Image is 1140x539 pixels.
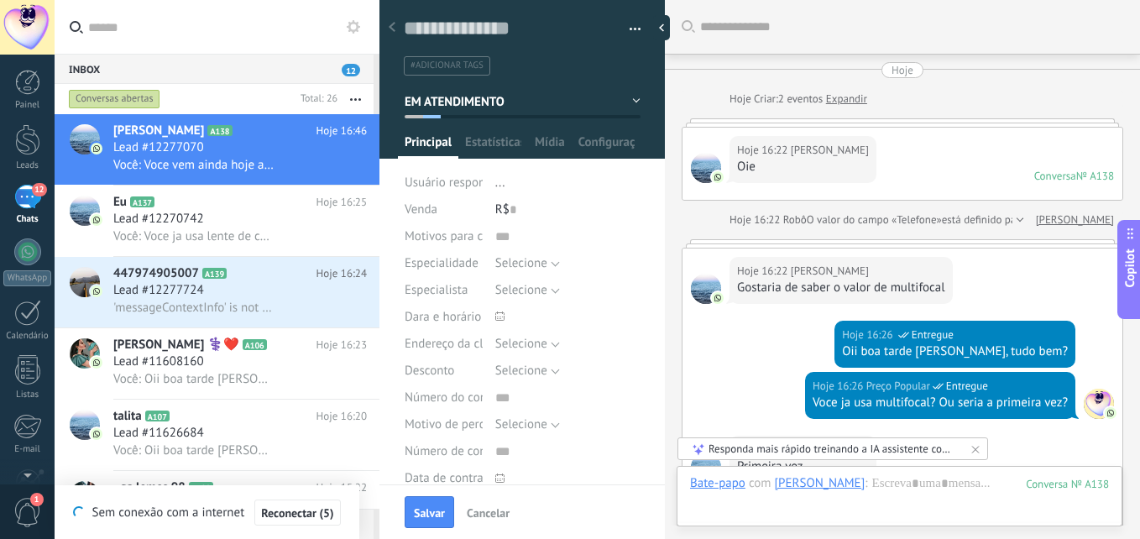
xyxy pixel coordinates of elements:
div: Painel [3,100,52,111]
span: 12 [32,183,46,196]
span: Salvar [414,507,445,519]
img: icon [91,285,102,297]
span: [PERSON_NAME] ‍⚕️❤️ [113,337,239,353]
a: avataricon[PERSON_NAME] ‍⚕️❤️A106Hoje 16:23Lead #11608160Você: Oii boa tarde [PERSON_NAME], tudo ... [55,328,379,399]
button: Salvar [405,496,454,528]
span: Motivo de perda [405,418,492,431]
div: Endereço da clínica [405,331,483,358]
div: Oie [737,159,869,175]
span: Eu [113,194,127,211]
div: E-mail [3,444,52,455]
span: Endereço da clínica [405,338,509,350]
div: № A138 [1076,169,1114,183]
span: Giuli Schaffer [691,153,721,183]
div: Responda mais rápido treinando a IA assistente com sua fonte de dados [709,442,959,456]
span: Número de contrato [405,445,512,458]
span: Você: Oii boa tarde [PERSON_NAME], tudo bem? [113,371,275,387]
div: Motivos para contato [405,223,483,250]
div: Inbox [55,54,374,84]
div: Leads [3,160,52,171]
div: Conversa [1034,169,1076,183]
span: está definido para «[PHONE_NUMBER]» [942,212,1126,228]
span: Especialidade [405,257,478,269]
div: Hoje 16:26 [842,327,896,343]
div: Giuli Schaffer [775,475,865,490]
span: Lead #12270742 [113,211,204,228]
span: Lead #11608160 [113,353,204,370]
div: Calendário [3,331,52,342]
span: Mídia [535,134,565,159]
span: Reconectar (5) [261,507,333,519]
a: avataricon[PERSON_NAME]A138Hoje 16:46Lead #12277070Você: Voce vem ainda hoje amor? Ficamos ate as... [55,114,379,185]
div: Listas [3,390,52,400]
div: Criar: [729,91,867,107]
span: Giuli Schaffer [791,142,869,159]
img: icon [91,357,102,369]
a: avataricontalitaA107Hoje 16:20Lead #11626684Você: Oii boa tarde [PERSON_NAME], tudo bem? [55,400,379,470]
span: Você: Voce vem ainda hoje amor? Ficamos ate as 18:30 [113,157,275,173]
span: A109 [189,482,213,493]
div: Especialidade [405,250,483,277]
span: Especialista [405,284,468,296]
div: Especialista [405,277,483,304]
div: ocultar [653,15,670,40]
span: A139 [202,268,227,279]
span: Hoje 16:20 [316,408,367,425]
img: icon [91,214,102,226]
div: Oii boa tarde [PERSON_NAME], tudo bem? [842,343,1068,360]
span: Preço Popular [1084,389,1114,419]
button: Selecione [495,277,560,304]
span: Lead #12277070 [113,139,204,156]
img: com.amocrm.amocrmwa.svg [712,292,724,304]
span: Entregue [946,378,988,395]
span: A106 [243,339,267,350]
span: Selecione [495,416,547,432]
div: Data de contrato [405,465,483,492]
span: Principal [405,134,452,159]
span: Selecione [495,255,547,271]
span: Selecione [495,336,547,352]
span: Hoje 15:22 [316,479,367,496]
span: Motivos para contato [405,230,518,243]
span: com [749,475,771,492]
div: Desconto [405,358,483,385]
img: com.amocrm.amocrmwa.svg [712,171,724,183]
span: Você: Oii boa tarde [PERSON_NAME], tudo bem? [113,442,275,458]
div: Venda [405,196,483,223]
span: Configurações [578,134,635,159]
span: 12 [342,64,360,76]
a: Expandir [826,91,867,107]
div: Sem conexão com a internet [73,499,340,526]
button: Selecione [495,331,560,358]
span: Dara e horário [405,311,481,323]
span: Venda [405,201,437,217]
span: Selecione [495,282,547,298]
div: Voce ja usa multifocal? Ou seria a primeira vez? [813,395,1068,411]
div: Hoje [892,62,913,78]
span: Entregue [912,327,954,343]
div: R$ [495,196,641,223]
span: Hoje 16:25 [316,194,367,211]
span: #adicionar tags [411,60,484,71]
span: ... [495,175,505,191]
div: Dara e horário [405,304,483,331]
button: Mais [337,84,374,114]
button: Reconectar (5) [254,500,340,526]
span: Estatísticas [465,134,521,159]
div: Hoje 16:22 [737,263,791,280]
span: Lead #11626684 [113,425,204,442]
span: A107 [145,411,170,421]
span: Você: Voce ja usa lente de contato? [113,228,275,244]
img: icon [91,143,102,154]
span: Giuli Schaffer [691,274,721,304]
span: A138 [207,125,232,136]
span: Giuli Schaffer [791,263,869,280]
button: Selecione [495,358,560,385]
img: com.amocrm.amocrmwa.svg [1105,407,1116,419]
span: ~ga.lemes.98 [113,479,186,496]
span: 2 eventos [778,91,823,107]
div: Número de contrato [405,438,483,465]
div: Chats [3,214,52,225]
div: Gostaria de saber o valor de multifocal [737,280,945,296]
div: WhatsApp [3,270,51,286]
